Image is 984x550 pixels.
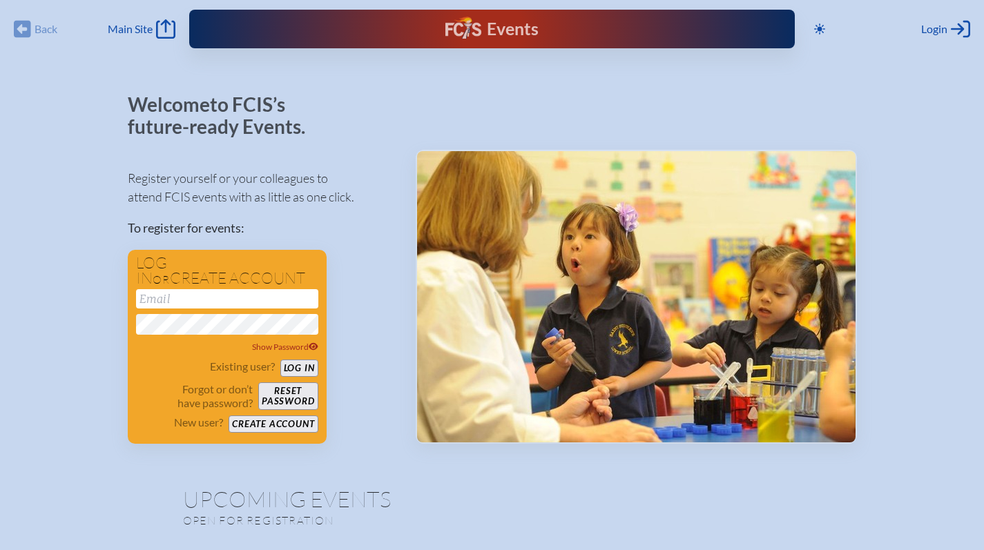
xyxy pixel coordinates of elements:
[153,273,170,286] span: or
[128,169,394,206] p: Register yourself or your colleagues to attend FCIS events with as little as one click.
[258,382,318,410] button: Resetpassword
[128,94,321,137] p: Welcome to FCIS’s future-ready Events.
[128,219,394,237] p: To register for events:
[921,22,947,36] span: Login
[229,415,318,433] button: Create account
[183,488,802,510] h1: Upcoming Events
[174,415,223,429] p: New user?
[108,22,153,36] span: Main Site
[136,382,253,410] p: Forgot or don’t have password?
[108,19,175,39] a: Main Site
[210,360,275,373] p: Existing user?
[280,360,318,377] button: Log in
[252,342,318,352] span: Show Password
[363,17,621,41] div: FCIS Events — Future ready
[136,255,318,286] h1: Log in create account
[417,151,856,442] img: Events
[183,513,548,527] p: Open for registration
[136,289,318,308] input: Email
